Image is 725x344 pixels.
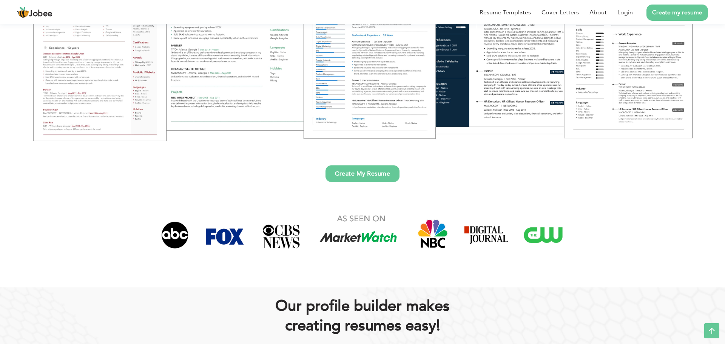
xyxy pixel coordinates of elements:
[17,6,52,19] a: Jobee
[17,6,29,19] img: jobee.io
[589,8,607,17] a: About
[541,8,579,17] a: Cover Letters
[325,165,400,182] a: Create My Resume
[159,296,566,336] h2: Our proﬁle builder makes creating resumes easy!
[480,8,531,17] a: Resume Templates
[29,10,52,18] span: Jobee
[617,8,633,17] a: Login
[646,5,708,21] a: Create my resume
